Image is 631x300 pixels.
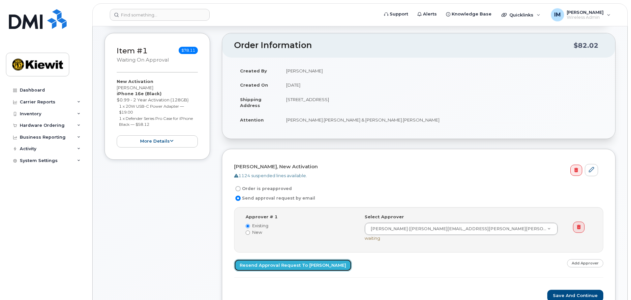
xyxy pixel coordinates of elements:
[117,78,198,147] div: [PERSON_NAME] $0.99 - 2 Year Activation (128GB)
[509,12,533,17] span: Quicklinks
[567,15,604,20] span: Wireless Admin
[413,8,441,21] a: Alerts
[240,82,268,88] strong: Created On
[280,64,603,78] td: [PERSON_NAME]
[240,97,261,108] strong: Shipping Address
[365,235,380,241] span: waiting
[240,68,267,73] strong: Created By
[546,8,615,21] div: Ivette Michel
[280,113,603,127] td: [PERSON_NAME].[PERSON_NAME] & [PERSON_NAME].[PERSON_NAME]
[235,196,241,201] input: Send approval request by email
[179,47,198,54] span: $78.11
[379,8,413,21] a: Support
[117,91,162,96] strong: iPhone 16e (Black)
[423,11,437,17] span: Alerts
[234,173,598,179] div: 1124 suspended lines available.
[110,9,210,21] input: Find something...
[246,229,355,235] label: New
[367,226,547,232] span: [PERSON_NAME] ([PERSON_NAME][EMAIL_ADDRESS][PERSON_NAME][PERSON_NAME][DOMAIN_NAME])
[119,116,193,127] small: 1 x Defender Series Pro Case for iPhone Black — $58.12
[234,164,598,170] h4: [PERSON_NAME], New Activation
[390,11,408,17] span: Support
[365,223,557,235] a: [PERSON_NAME] ([PERSON_NAME][EMAIL_ADDRESS][PERSON_NAME][PERSON_NAME][DOMAIN_NAME])
[235,186,241,191] input: Order is preapproved
[567,10,604,15] span: [PERSON_NAME]
[234,185,292,193] label: Order is preapproved
[280,78,603,92] td: [DATE]
[234,41,574,50] h2: Order Information
[567,259,603,267] a: Add Approver
[117,79,153,84] strong: New Activation
[246,223,355,229] label: Existing
[240,117,264,123] strong: Attention
[497,8,545,21] div: Quicklinks
[574,39,598,52] div: $82.02
[234,194,315,202] label: Send approval request by email
[365,214,404,220] label: Select Approver
[246,224,250,228] input: Existing
[441,8,496,21] a: Knowledge Base
[234,259,352,271] a: Resend Approval Request to [PERSON_NAME]
[246,231,250,235] input: New
[117,135,198,148] button: more details
[602,271,626,295] iframe: Messenger Launcher
[117,57,169,63] small: Waiting On Approval
[246,214,278,220] label: Approver # 1
[117,46,148,55] a: Item #1
[554,11,561,19] span: IM
[119,104,184,115] small: 1 x 20W USB-C Power Adapter — $19.00
[452,11,492,17] span: Knowledge Base
[280,92,603,113] td: [STREET_ADDRESS]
